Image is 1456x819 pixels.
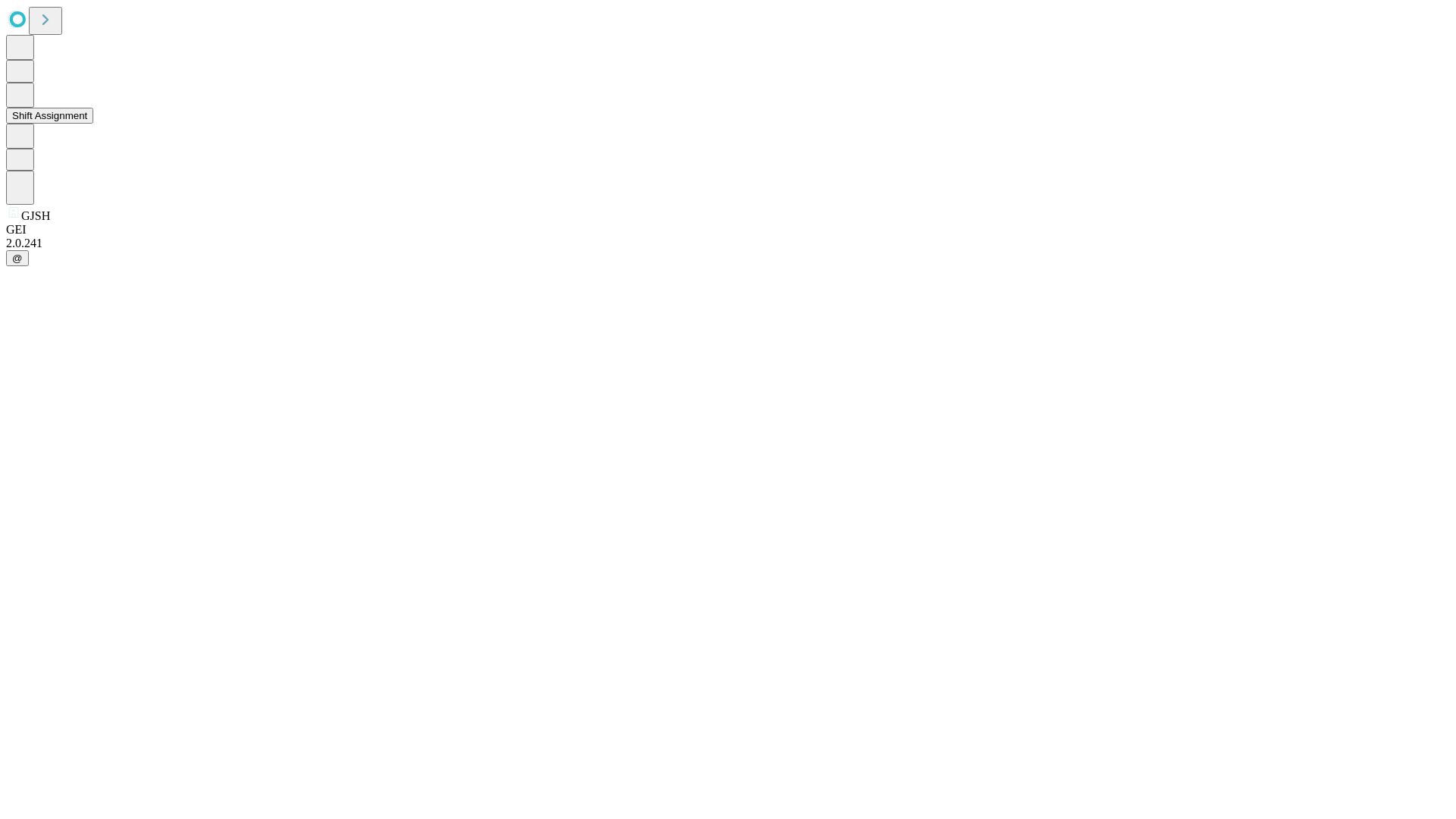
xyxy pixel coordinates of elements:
span: GJSH [21,209,50,222]
div: GEI [6,223,1450,237]
span: @ [12,253,23,264]
div: 2.0.241 [6,237,1450,250]
button: @ [6,250,29,266]
button: Shift Assignment [6,108,93,124]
